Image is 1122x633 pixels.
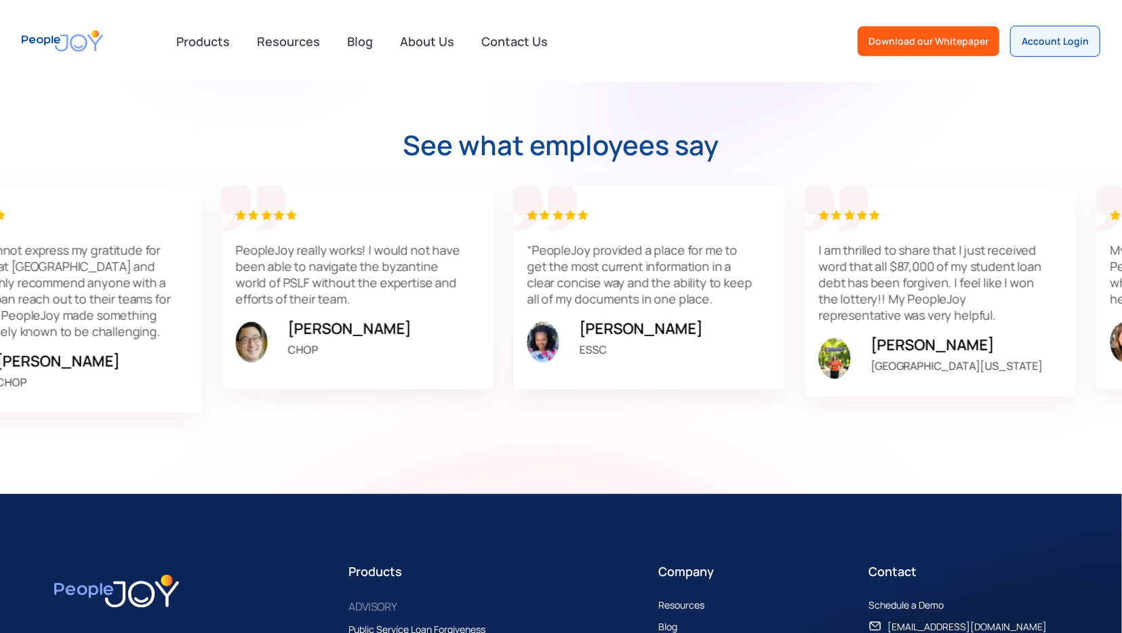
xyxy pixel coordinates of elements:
p: ESSC [579,340,771,360]
div: [PERSON_NAME] [287,318,479,340]
a: Download our Whitepaper [858,26,999,56]
p: I am thrilled to share that I just received word that all $87,000 of my student loan debt has bee... [818,242,1049,323]
div: Products [168,28,238,55]
p: PeopleJoy really works! I would not have been able to navigate the byzantine world of PSLF withou... [235,242,466,307]
div: ADVISORY [348,597,397,616]
a: Blog [339,26,381,56]
div: Schedule a Demo [868,597,944,613]
div: [PERSON_NAME] [579,318,771,340]
p: [GEOGRAPHIC_DATA][US_STATE] [870,356,1062,376]
a: Resources [658,597,718,613]
div: [PERSON_NAME] [870,334,1062,356]
a: Resources [249,26,328,56]
div: Download our Whitepaper [868,35,988,48]
a: Account Login [1010,26,1100,57]
div: Resources [658,597,704,613]
div: Company [658,562,858,581]
div: Contact [868,562,1068,581]
div: Products [348,562,647,581]
p: “PeopleJoy provided a place for me to get the most current information in a clear concise way and... [527,242,757,307]
p: CHOP [287,340,479,360]
strong: See what employees say [403,131,719,159]
a: Contact Us [473,26,556,56]
div: Account Login [1022,35,1089,48]
a: About Us [392,26,462,56]
a: Schedule a Demo [868,597,957,613]
a: home [22,22,103,60]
